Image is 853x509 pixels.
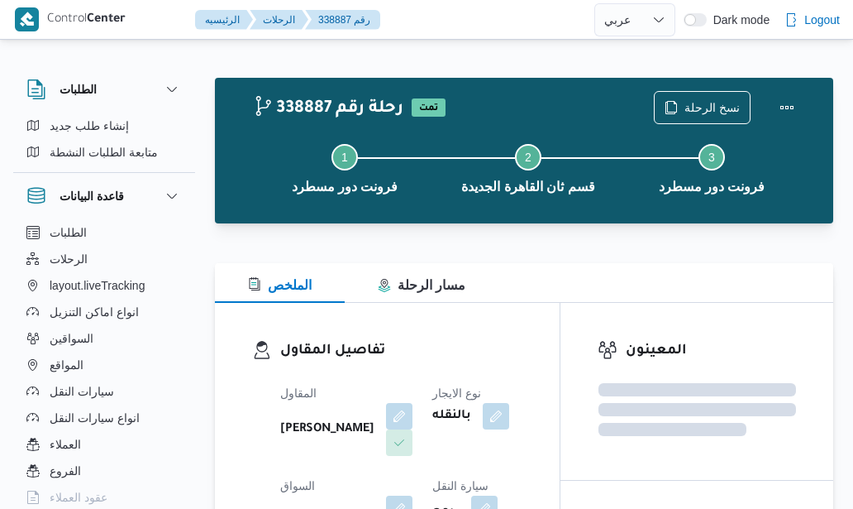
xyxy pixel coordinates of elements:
span: المواقع [50,355,83,375]
span: الفروع [50,461,81,481]
b: [PERSON_NAME] [280,420,374,439]
button: الفروع [20,458,188,484]
span: متابعة الطلبات النشطة [50,142,158,162]
span: الرحلات [50,249,88,269]
span: 3 [708,151,715,164]
button: المواقع [20,352,188,378]
button: 338887 رقم [305,10,380,30]
span: انواع اماكن التنزيل [50,302,139,322]
img: X8yXhbKr1z7QwAAAABJRU5ErkJggg== [15,7,39,31]
span: layout.liveTracking [50,276,145,295]
span: Dark mode [707,13,770,26]
button: العملاء [20,431,188,458]
span: الطلبات [50,223,87,242]
h3: المعينون [626,340,796,363]
button: السواقين [20,325,188,352]
button: انواع اماكن التنزيل [20,299,188,325]
span: سيارة النقل [432,479,488,492]
span: إنشاء طلب جديد [50,116,129,136]
span: Logout [804,10,840,30]
button: نسخ الرحلة [654,91,751,124]
button: متابعة الطلبات النشطة [20,139,188,166]
span: الملخص [248,278,312,292]
b: تمت [419,103,438,113]
b: Center [87,13,126,26]
span: نوع الايجار [432,387,481,400]
span: مسار الرحلة [378,278,465,292]
button: الرئيسيه [195,10,253,30]
button: Actions [770,91,803,124]
h3: تفاصيل المقاول [280,340,522,363]
button: layout.liveTracking [20,272,188,299]
button: الطلبات [26,79,182,99]
b: بالنقله [432,406,471,426]
button: انواع سيارات النقل [20,405,188,431]
span: انواع سيارات النقل [50,408,140,428]
button: الرحلات [250,10,308,30]
button: قاعدة البيانات [26,186,182,206]
span: عقود العملاء [50,487,107,507]
span: تمت [412,98,446,117]
button: الطلبات [20,219,188,246]
span: العملاء [50,435,81,454]
button: Logout [778,3,846,36]
button: إنشاء طلب جديد [20,113,188,139]
button: فرونت دور مسطرد [253,124,436,210]
button: سيارات النقل [20,378,188,405]
h2: 338887 رحلة رقم [253,98,403,120]
span: فرونت دور مسطرد [659,177,765,197]
span: السواق [280,479,315,492]
span: فرونت دور مسطرد [292,177,398,197]
button: قسم ثان القاهرة الجديدة [436,124,620,210]
span: المقاول [280,387,317,400]
button: الرحلات [20,246,188,272]
span: سيارات النقل [50,382,114,401]
h3: قاعدة البيانات [60,186,124,206]
button: فرونت دور مسطرد [620,124,803,210]
span: السواقين [50,329,93,348]
span: قسم ثان القاهرة الجديدة [461,177,594,197]
span: 2 [525,151,531,164]
h3: الطلبات [60,79,97,99]
span: نسخ الرحلة [684,98,740,118]
div: الطلبات [13,113,195,172]
span: 1 [341,151,348,164]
